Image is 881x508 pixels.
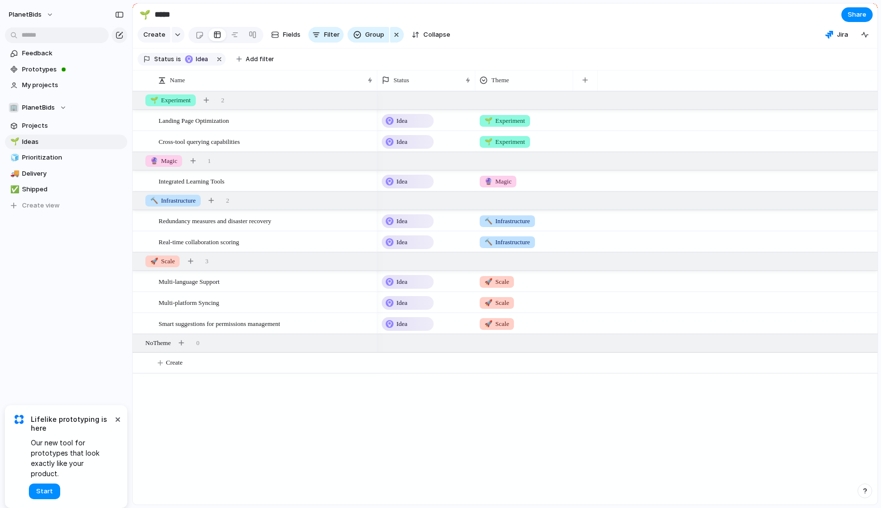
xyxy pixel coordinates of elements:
span: Infrastructure [485,237,530,247]
button: ✅ [9,185,19,194]
span: Idea [396,177,407,186]
span: Idea [396,277,407,287]
span: Multi-platform Syncing [159,297,219,308]
a: 🌱Ideas [5,135,127,149]
span: Idea [196,55,210,64]
div: 🚚 [10,168,17,179]
span: Status [154,55,174,64]
button: Fields [267,27,304,43]
button: Create view [5,198,127,213]
span: Collapse [423,30,450,40]
span: Infrastructure [485,216,530,226]
button: Collapse [408,27,454,43]
button: is [174,54,183,65]
span: 2 [226,196,230,206]
span: Name [170,75,185,85]
span: Smart suggestions for permissions management [159,318,280,329]
span: 🚀 [485,278,492,285]
span: 0 [196,338,200,348]
a: Feedback [5,46,127,61]
span: My projects [22,80,124,90]
span: Scale [150,256,175,266]
a: ✅Shipped [5,182,127,197]
span: Experiment [150,95,191,105]
span: Share [848,10,866,20]
span: Landing Page Optimization [159,115,229,126]
button: Add filter [231,52,280,66]
span: Scale [485,319,509,329]
span: 🔮 [150,157,158,164]
div: 🏢 [9,103,19,113]
span: PlanetBids [9,10,42,20]
span: Idea [396,237,407,247]
span: Idea [396,216,407,226]
button: 🏢PlanetBids [5,100,127,115]
span: Prototypes [22,65,124,74]
span: Multi-language Support [159,276,220,287]
span: Our new tool for prototypes that look exactly like your product. [31,438,113,479]
span: Start [36,486,53,496]
span: Scale [485,298,509,308]
span: Theme [491,75,509,85]
span: Scale [485,277,509,287]
span: 🚀 [150,257,158,265]
span: 🔮 [485,178,492,185]
span: Group [365,30,384,40]
span: No Theme [145,338,171,348]
span: Idea [396,319,407,329]
span: Idea [396,116,407,126]
div: 🌱 [139,8,150,21]
a: Projects [5,118,127,133]
button: Filter [308,27,344,43]
span: Status [394,75,409,85]
button: 🌱 [9,137,19,147]
span: Redundancy measures and disaster recovery [159,215,271,226]
span: Real-time collaboration scoring [159,236,239,247]
span: Infrastructure [150,196,196,206]
span: Experiment [485,116,525,126]
button: Group [348,27,389,43]
span: Idea [396,298,407,308]
span: Ideas [22,137,124,147]
span: Integrated Learning Tools [159,175,225,186]
span: Idea [396,137,407,147]
span: Create [166,358,183,368]
div: ✅ [10,184,17,195]
span: 🔨 [485,238,492,246]
button: Start [29,484,60,499]
span: Magic [150,156,177,166]
a: My projects [5,78,127,92]
span: Filter [324,30,340,40]
span: Projects [22,121,124,131]
span: Lifelike prototyping is here [31,415,113,433]
span: Jira [837,30,848,40]
button: Create [138,27,170,43]
span: 1 [208,156,211,166]
a: 🧊Prioritization [5,150,127,165]
span: Experiment [485,137,525,147]
span: 🌱 [150,96,158,104]
span: 2 [221,95,225,105]
a: Prototypes [5,62,127,77]
span: is [176,55,181,64]
span: Prioritization [22,153,124,162]
span: Cross-tool querying capabilities [159,136,240,147]
button: Jira [821,27,852,42]
span: Add filter [246,55,274,64]
button: Idea [182,54,213,65]
span: 🚀 [485,320,492,327]
button: Dismiss [112,413,123,425]
span: Feedback [22,48,124,58]
button: Share [841,7,873,22]
button: 🧊 [9,153,19,162]
span: Shipped [22,185,124,194]
a: 🚚Delivery [5,166,127,181]
span: Magic [485,177,511,186]
button: 🌱 [137,7,153,23]
span: 🔨 [150,197,158,204]
span: Create [143,30,165,40]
